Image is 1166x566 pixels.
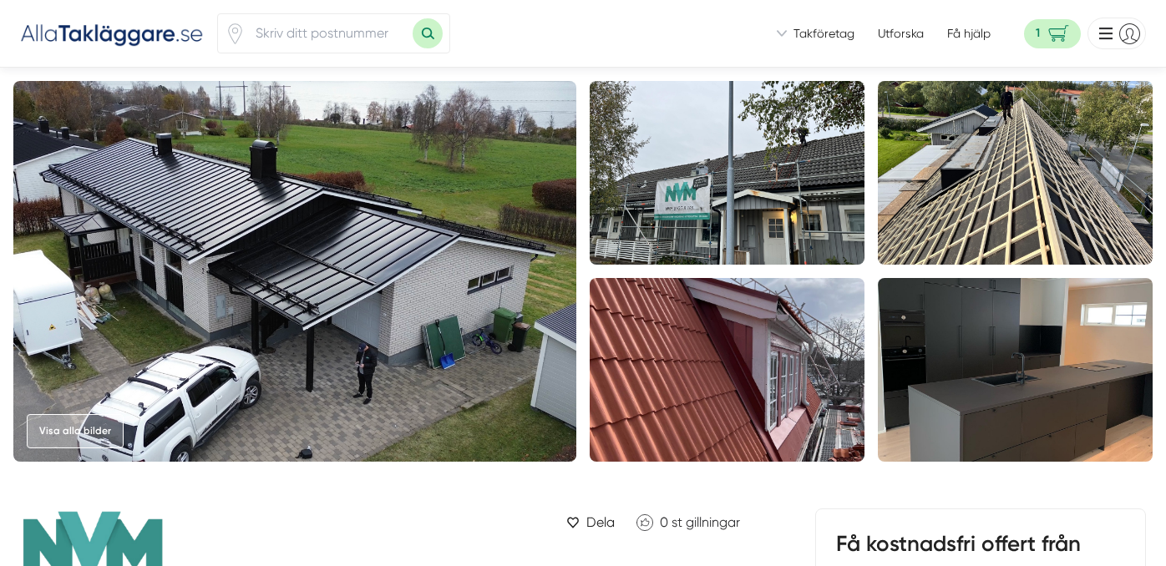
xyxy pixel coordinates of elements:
span: Dela [586,512,615,533]
img: Alla Takläggare [20,19,204,47]
img: Företagsbild på NVM Bygg & Tak AB – En takläggare i Jämtlands län [590,81,864,265]
img: Företagsbild på NVM Bygg & Tak AB – Ett takföretag i Lit [878,278,1153,462]
img: Företagsbild på NVM Bygg & Tak AB – Ett takföretag i Lit [878,81,1153,265]
input: Skriv ditt postnummer [246,14,413,53]
span: Få hjälp [947,25,991,42]
img: Bild på NVM Bygg & Tak AB – takläggare i Lit [13,81,576,462]
span: navigation-cart [1024,19,1081,48]
svg: Pin / Karta [225,23,246,44]
a: Dela [560,508,621,536]
a: Utforska [878,25,924,42]
a: Visa alla bilder [27,414,124,448]
img: Bild på NVM Bygg & Tak AB – takläggare i Jämtlands län [590,278,864,462]
span: st gillningar [672,514,740,530]
button: Sök med postnummer [413,18,443,48]
span: Klicka för att använda din position. [225,23,246,44]
span: 0 [660,514,668,530]
span: Takföretag [793,25,854,42]
a: Klicka för att gilla NVM Bygg & Tak AB [628,508,748,536]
